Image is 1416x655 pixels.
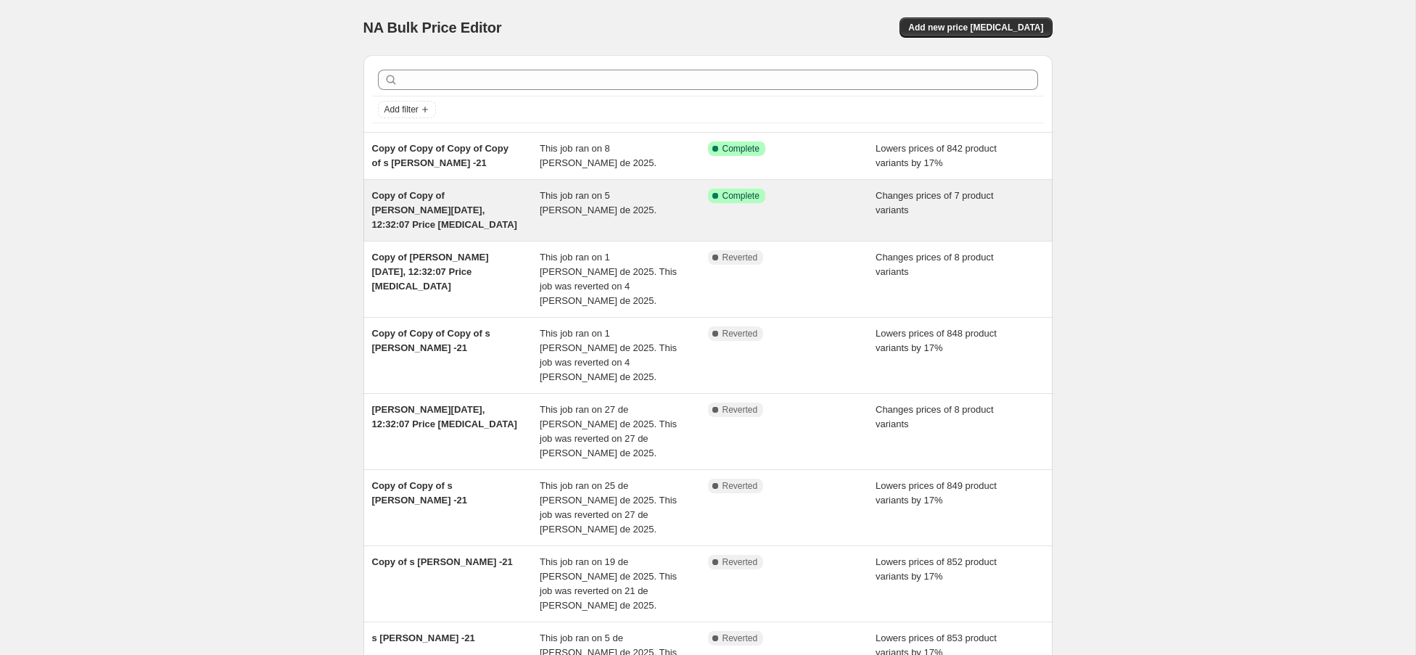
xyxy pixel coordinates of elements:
span: Copy of Copy of [PERSON_NAME][DATE], 12:32:07 Price [MEDICAL_DATA] [372,190,517,230]
span: Copy of Copy of Copy of s [PERSON_NAME] -21 [372,328,490,353]
span: Complete [723,143,760,155]
span: NA Bulk Price Editor [363,20,502,36]
span: Reverted [723,404,758,416]
button: Add new price [MEDICAL_DATA] [900,17,1052,38]
span: This job ran on 8 [PERSON_NAME] de 2025. [540,143,656,168]
span: Reverted [723,633,758,644]
span: Reverted [723,480,758,492]
span: Copy of s [PERSON_NAME] -21 [372,556,513,567]
span: Copy of Copy of s [PERSON_NAME] -21 [372,480,467,506]
span: Lowers prices of 842 product variants by 17% [876,143,997,168]
span: Changes prices of 8 product variants [876,252,994,277]
span: Copy of [PERSON_NAME][DATE], 12:32:07 Price [MEDICAL_DATA] [372,252,489,292]
span: Lowers prices of 849 product variants by 17% [876,480,997,506]
span: Changes prices of 8 product variants [876,404,994,429]
span: Copy of Copy of Copy of Copy of s [PERSON_NAME] -21 [372,143,509,168]
span: Add new price [MEDICAL_DATA] [908,22,1043,33]
span: Reverted [723,252,758,263]
span: This job ran on 19 de [PERSON_NAME] de 2025. This job was reverted on 21 de [PERSON_NAME] de 2025. [540,556,677,611]
button: Add filter [378,101,436,118]
span: Add filter [384,104,419,115]
span: Reverted [723,328,758,339]
span: s [PERSON_NAME] -21 [372,633,475,643]
span: [PERSON_NAME][DATE], 12:32:07 Price [MEDICAL_DATA] [372,404,517,429]
span: This job ran on 5 [PERSON_NAME] de 2025. [540,190,656,215]
span: Lowers prices of 848 product variants by 17% [876,328,997,353]
span: Reverted [723,556,758,568]
span: Complete [723,190,760,202]
span: Changes prices of 7 product variants [876,190,994,215]
span: This job ran on 1 [PERSON_NAME] de 2025. This job was reverted on 4 [PERSON_NAME] de 2025. [540,252,677,306]
span: Lowers prices of 852 product variants by 17% [876,556,997,582]
span: This job ran on 27 de [PERSON_NAME] de 2025. This job was reverted on 27 de [PERSON_NAME] de 2025. [540,404,677,458]
span: This job ran on 25 de [PERSON_NAME] de 2025. This job was reverted on 27 de [PERSON_NAME] de 2025. [540,480,677,535]
span: This job ran on 1 [PERSON_NAME] de 2025. This job was reverted on 4 [PERSON_NAME] de 2025. [540,328,677,382]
